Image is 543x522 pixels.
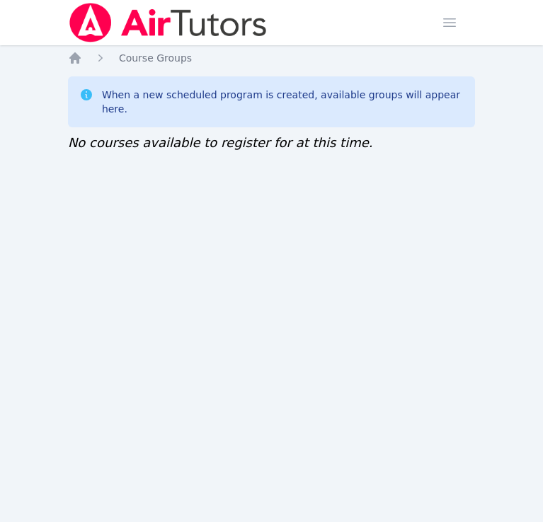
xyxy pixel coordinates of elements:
[119,52,192,64] span: Course Groups
[119,51,192,65] a: Course Groups
[102,88,464,116] div: When a new scheduled program is created, available groups will appear here.
[68,51,475,65] nav: Breadcrumb
[68,135,373,150] span: No courses available to register for at this time.
[68,3,268,42] img: Air Tutors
